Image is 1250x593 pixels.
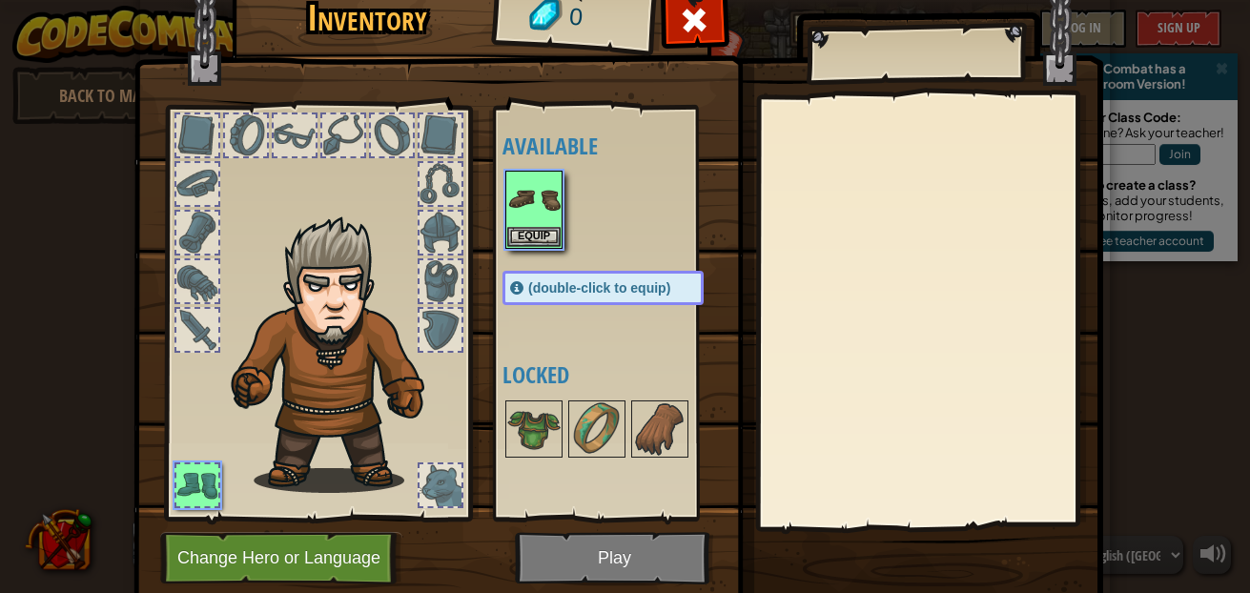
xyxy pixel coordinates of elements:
[570,402,624,456] img: portrait.png
[222,215,456,493] img: hair_m2.png
[160,532,402,584] button: Change Hero or Language
[507,402,561,456] img: portrait.png
[507,227,561,247] button: Equip
[633,402,686,456] img: portrait.png
[502,133,742,158] h4: Available
[502,362,742,387] h4: Locked
[507,173,561,226] img: portrait.png
[528,280,670,296] span: (double-click to equip)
